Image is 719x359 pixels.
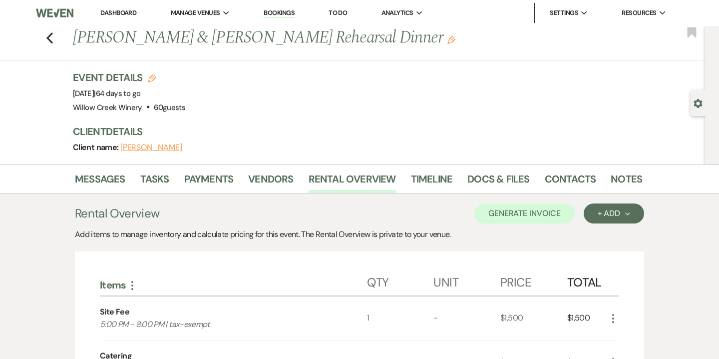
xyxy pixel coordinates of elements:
a: Payments [184,171,234,193]
div: - [433,296,500,340]
div: + Add [598,209,630,217]
a: Contacts [545,171,596,193]
div: Add items to manage inventory and calculate pricing for this event. The Rental Overview is privat... [75,228,644,240]
div: Total [567,265,607,295]
span: Resources [622,8,656,18]
a: Bookings [264,8,295,18]
div: $1,500 [567,296,607,340]
div: $1,500 [500,296,567,340]
h3: Client Details [73,124,632,138]
p: 5:00 PM - 8:00 PM | tax-exempt [100,318,340,331]
span: 60 guests [154,102,185,112]
span: [DATE] [73,88,140,98]
span: Settings [550,8,578,18]
button: + Add [584,203,644,223]
span: Manage Venues [171,8,220,18]
a: Timeline [411,171,453,193]
div: Items [100,278,367,291]
button: [PERSON_NAME] [120,143,182,151]
a: Vendors [248,171,293,193]
button: Generate Invoice [474,203,575,223]
button: Edit [447,35,455,44]
h1: [PERSON_NAME] & [PERSON_NAME] Rehearsal Dinner [73,26,520,50]
h3: Rental Overview [75,204,159,222]
div: Unit [433,265,500,295]
span: Client name: [73,142,120,152]
a: Docs & Files [467,171,529,193]
span: Willow Creek Winery [73,102,142,112]
a: Messages [75,171,125,193]
img: Weven Logo [36,2,73,23]
a: Dashboard [100,8,136,17]
h3: Event Details [73,70,185,84]
div: Site Fee [100,306,129,318]
div: Price [500,265,567,295]
a: Rental Overview [309,171,396,193]
div: 1 [367,296,434,340]
span: Analytics [381,8,413,18]
div: Qty [367,265,434,295]
a: Notes [611,171,642,193]
a: To Do [329,8,347,17]
span: | [94,88,140,98]
button: Open lead details [694,98,703,107]
a: Tasks [140,171,169,193]
span: 64 days to go [96,88,141,98]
